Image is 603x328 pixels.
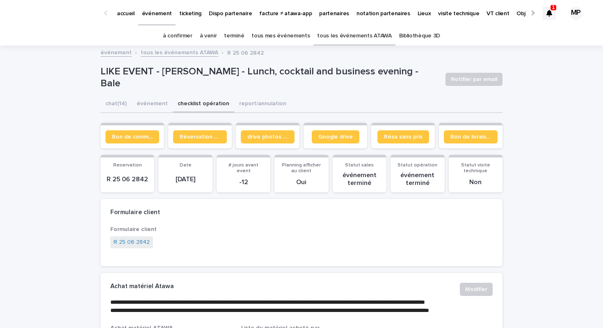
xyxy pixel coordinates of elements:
p: R 25 06 2842 [105,176,149,183]
span: Statut opération [397,163,437,168]
p: événement terminé [395,171,439,187]
a: Bon de commande [105,130,159,143]
span: Google drive [318,134,353,140]
a: à venir [200,26,217,46]
span: Bon de livraison [450,134,491,140]
button: événement [132,96,173,113]
p: Oui [279,178,323,186]
span: Formulaire client [110,226,157,232]
p: événement terminé [338,171,381,187]
a: événement [100,47,132,57]
a: tous les événements ATAWA [317,26,391,46]
a: Bon de livraison [444,130,498,143]
button: checklist opération [173,96,234,113]
a: tous mes événements [251,26,310,46]
span: Réservation client [180,134,220,140]
div: MP [569,7,582,20]
p: R 25 06 2842 [227,48,264,57]
p: [DATE] [163,176,207,183]
p: 1 [552,5,555,10]
span: Résa sans prix [384,134,423,140]
span: Reservation [113,163,142,168]
span: Planning afficher au client [282,163,321,173]
p: LIKE EVENT - [PERSON_NAME] - Lunch, cocktail and business evening - Bale [100,66,439,90]
a: à confirmer [163,26,192,46]
p: Non [454,178,498,186]
span: drive photos coordinateur [247,134,288,140]
span: Statut visite technique [461,163,490,173]
a: Google drive [312,130,359,143]
span: # jours avant event [228,163,258,173]
button: report/annulation [234,96,291,113]
button: Modifier [460,283,493,296]
a: R 25 06 2842 [114,238,150,247]
a: Résa sans prix [377,130,429,143]
h2: Achat matériel Atawa [110,283,174,290]
h2: Formulaire client [110,209,160,216]
a: tous les événements ATAWA [141,47,218,57]
button: Notifier par email [445,73,502,86]
a: Bibliothèque 3D [399,26,440,46]
button: chat (14) [100,96,132,113]
a: Réservation client [173,130,227,143]
span: Statut sales [345,163,374,168]
div: 1 [543,7,556,20]
a: drive photos coordinateur [241,130,295,143]
img: Ls34BcGeRexTGTNfXpUC [16,5,96,21]
span: Modifier [465,285,487,293]
span: Date [180,163,192,168]
span: Notifier par email [451,75,497,83]
span: Bon de commande [112,134,153,140]
a: terminé [224,26,244,46]
p: -12 [222,178,265,186]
